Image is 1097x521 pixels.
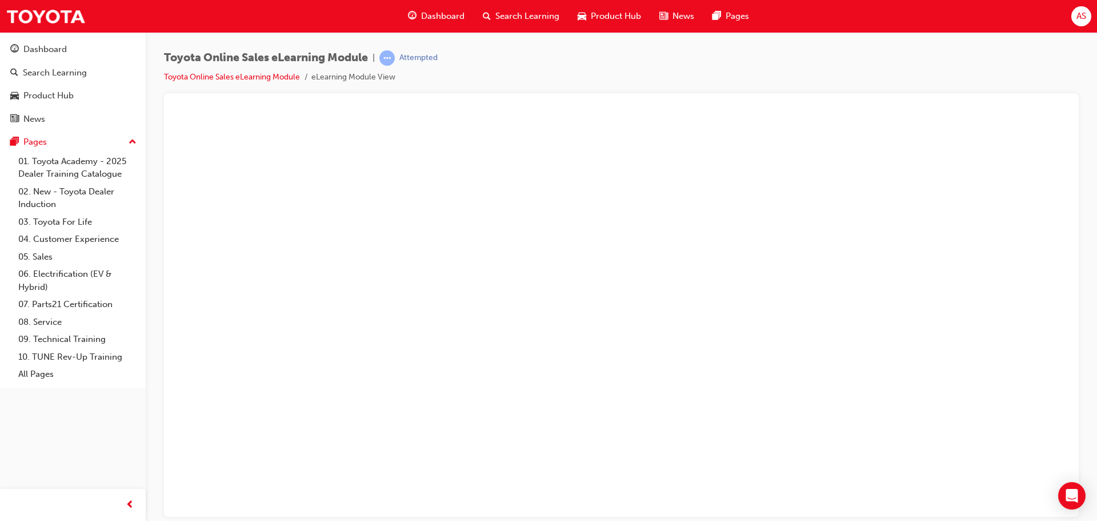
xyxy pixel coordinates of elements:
span: pages-icon [10,137,19,148]
span: pages-icon [712,9,721,23]
span: Dashboard [421,10,465,23]
div: News [23,113,45,126]
div: Pages [23,136,47,149]
span: news-icon [10,114,19,125]
a: search-iconSearch Learning [474,5,568,28]
span: Pages [726,10,749,23]
div: Search Learning [23,66,87,79]
span: Search Learning [495,10,559,23]
a: pages-iconPages [703,5,758,28]
img: Trak [6,3,86,29]
a: All Pages [14,365,141,383]
span: car-icon [10,91,19,101]
a: Dashboard [5,39,141,60]
a: Product Hub [5,85,141,106]
a: 10. TUNE Rev-Up Training [14,348,141,366]
button: AS [1071,6,1091,26]
a: car-iconProduct Hub [568,5,650,28]
button: Pages [5,132,141,153]
a: News [5,109,141,130]
div: Attempted [399,53,438,63]
div: Dashboard [23,43,67,56]
button: DashboardSearch LearningProduct HubNews [5,37,141,132]
span: Toyota Online Sales eLearning Module [164,51,368,65]
a: 07. Parts21 Certification [14,296,141,313]
a: 05. Sales [14,248,141,266]
a: 08. Service [14,313,141,331]
a: Toyota Online Sales eLearning Module [164,72,300,82]
li: eLearning Module View [311,71,395,84]
a: guage-iconDashboard [399,5,474,28]
span: News [672,10,694,23]
div: Open Intercom Messenger [1058,482,1086,510]
span: search-icon [10,68,18,78]
span: up-icon [129,135,137,150]
a: Search Learning [5,62,141,83]
span: learningRecordVerb_ATTEMPT-icon [379,50,395,66]
div: Product Hub [23,89,74,102]
a: 02. New - Toyota Dealer Induction [14,183,141,213]
a: news-iconNews [650,5,703,28]
a: 09. Technical Training [14,331,141,348]
span: guage-icon [408,9,417,23]
span: | [373,51,375,65]
a: 03. Toyota For Life [14,213,141,231]
span: prev-icon [126,498,134,512]
span: search-icon [483,9,491,23]
span: AS [1076,10,1086,23]
span: Product Hub [591,10,641,23]
a: 06. Electrification (EV & Hybrid) [14,265,141,296]
span: news-icon [659,9,668,23]
a: 01. Toyota Academy - 2025 Dealer Training Catalogue [14,153,141,183]
span: car-icon [578,9,586,23]
a: 04. Customer Experience [14,230,141,248]
span: guage-icon [10,45,19,55]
